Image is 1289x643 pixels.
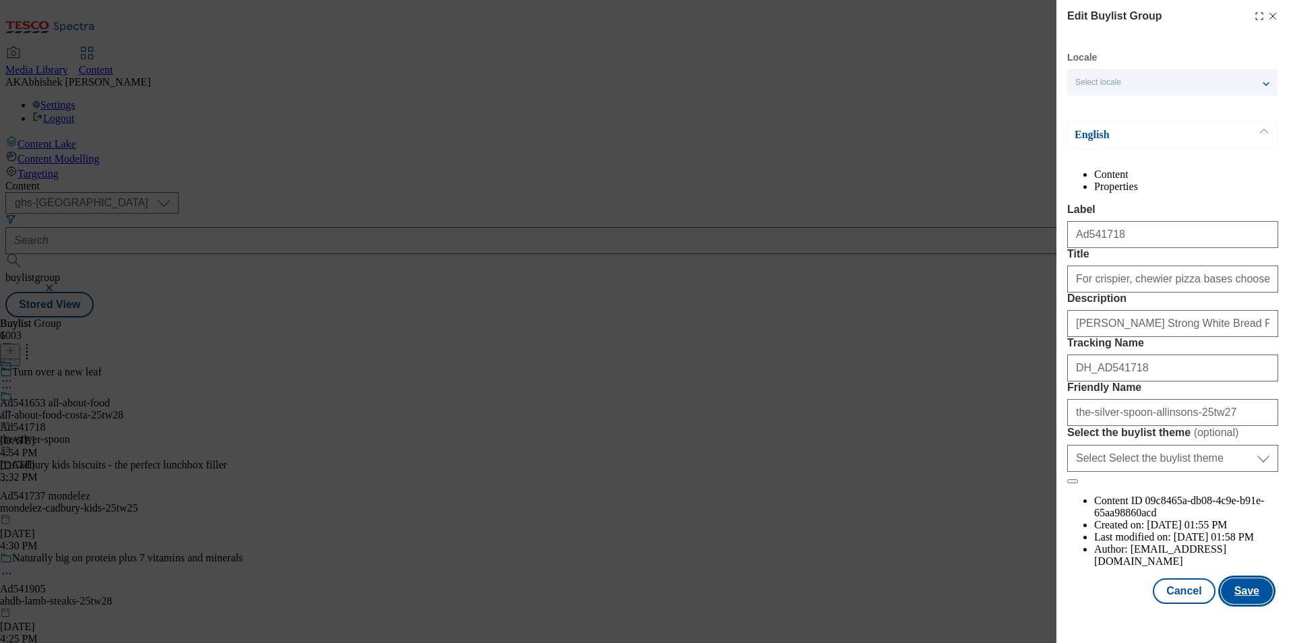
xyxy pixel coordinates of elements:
[1094,169,1278,181] li: Content
[1153,578,1215,604] button: Cancel
[1094,543,1226,567] span: [EMAIL_ADDRESS][DOMAIN_NAME]
[1094,519,1278,531] li: Created on:
[1067,381,1278,394] label: Friendly Name
[1221,578,1273,604] button: Save
[1067,293,1278,305] label: Description
[1094,495,1278,519] li: Content ID
[1174,531,1254,543] span: [DATE] 01:58 PM
[1094,181,1278,193] li: Properties
[1067,310,1278,337] input: Enter Description
[1067,426,1278,439] label: Select the buylist theme
[1094,495,1264,518] span: 09c8465a-db08-4c9e-b91e-65aa98860acd
[1067,8,1162,24] h4: Edit Buylist Group
[1075,128,1216,142] p: English
[1067,355,1278,381] input: Enter Tracking Name
[1067,204,1278,216] label: Label
[1067,337,1278,349] label: Tracking Name
[1067,266,1278,293] input: Enter Title
[1067,248,1278,260] label: Title
[1094,543,1278,568] li: Author:
[1147,519,1227,530] span: [DATE] 01:55 PM
[1067,221,1278,248] input: Enter Label
[1194,427,1239,438] span: ( optional )
[1075,78,1121,88] span: Select locale
[1067,399,1278,426] input: Enter Friendly Name
[1067,54,1097,61] label: Locale
[1067,69,1278,96] button: Select locale
[1094,531,1278,543] li: Last modified on:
